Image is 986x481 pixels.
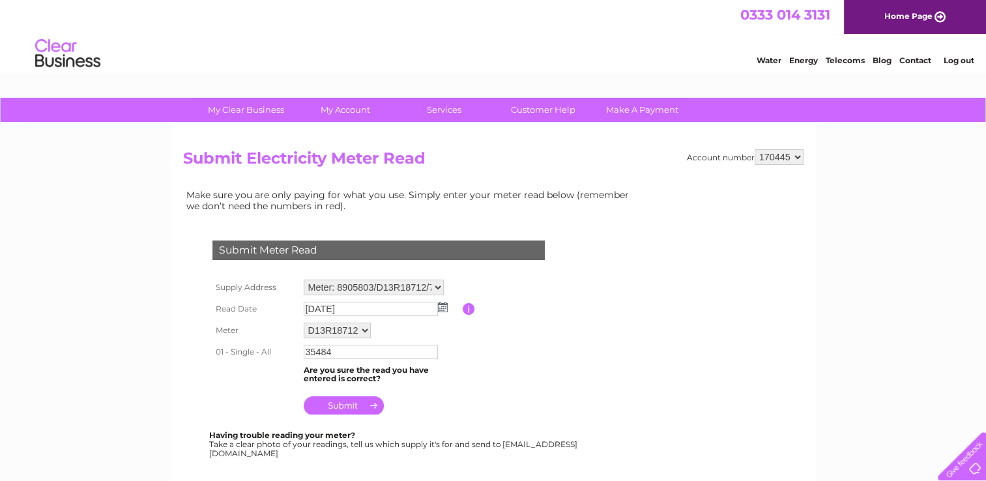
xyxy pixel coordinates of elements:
th: Supply Address [209,276,300,299]
th: Read Date [209,299,300,319]
a: Telecoms [826,55,865,65]
div: Submit Meter Read [212,241,545,260]
a: My Clear Business [192,98,300,122]
a: Contact [899,55,931,65]
a: Blog [873,55,892,65]
div: Clear Business is a trading name of Verastar Limited (registered in [GEOGRAPHIC_DATA] No. 3667643... [186,7,802,63]
a: 0333 014 3131 [740,7,830,23]
input: Submit [304,396,384,415]
a: Energy [789,55,818,65]
h2: Submit Electricity Meter Read [183,149,804,174]
a: Services [390,98,498,122]
input: Information [463,303,475,315]
a: My Account [291,98,399,122]
img: logo.png [35,34,101,74]
td: Make sure you are only paying for what you use. Simply enter your meter read below (remember we d... [183,186,639,214]
th: Meter [209,319,300,342]
div: Account number [687,149,804,165]
th: 01 - Single - All [209,342,300,362]
a: Water [757,55,781,65]
a: Customer Help [489,98,597,122]
a: Log out [943,55,974,65]
div: Take a clear photo of your readings, tell us which supply it's for and send to [EMAIL_ADDRESS][DO... [209,431,579,458]
img: ... [438,302,448,312]
b: Having trouble reading your meter? [209,430,355,440]
td: Are you sure the read you have entered is correct? [300,362,463,387]
a: Make A Payment [588,98,696,122]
